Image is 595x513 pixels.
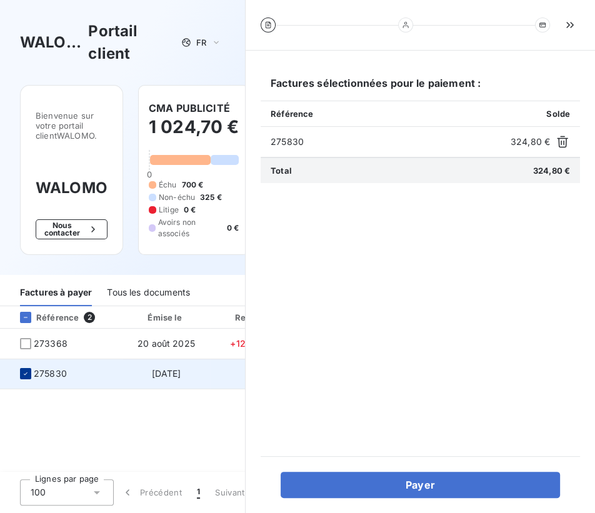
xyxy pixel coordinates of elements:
div: Factures à payer [20,280,92,306]
h6: CMA PUBLICITÉ [149,101,230,116]
span: 100 [31,486,46,499]
span: 0 € [227,222,239,234]
div: Référence [10,312,79,323]
h3: Portail client [88,20,172,65]
span: 324,80 € [533,166,570,176]
button: Payer [281,472,560,498]
h6: Factures sélectionnées pour le paiement : [261,76,580,101]
span: Bienvenue sur votre portail client WALOMO . [36,111,107,141]
span: 700 € [182,179,204,191]
span: 275830 [271,136,506,148]
button: 1 [189,479,207,506]
span: Solde [546,109,570,119]
button: Nous contacter [36,219,107,239]
div: Émise le [125,311,207,324]
span: Non-échu [159,192,195,203]
span: Total [271,166,292,176]
span: Litige [159,204,179,216]
span: Avoirs non associés [158,217,222,239]
span: 275830 [34,367,67,380]
span: +12 jours [230,338,269,349]
span: Échu [159,179,177,191]
button: Précédent [114,479,189,506]
div: Retard [212,311,287,324]
span: 273368 [34,337,67,350]
h2: 1 024,70 € [149,116,239,151]
h3: WALOMO [20,31,83,54]
button: Suivant [207,479,271,506]
span: FR [196,37,206,47]
span: [DATE] [152,368,181,379]
span: 2 [84,312,95,323]
span: Référence [271,109,313,119]
div: Tous les documents [107,280,190,306]
h3: WALOMO [36,177,107,199]
span: 324,80 € [511,136,550,148]
span: 325 € [200,192,222,203]
span: 20 août 2025 [137,338,195,349]
span: 1 [197,486,200,499]
span: 0 € [184,204,196,216]
span: 0 [147,169,152,179]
